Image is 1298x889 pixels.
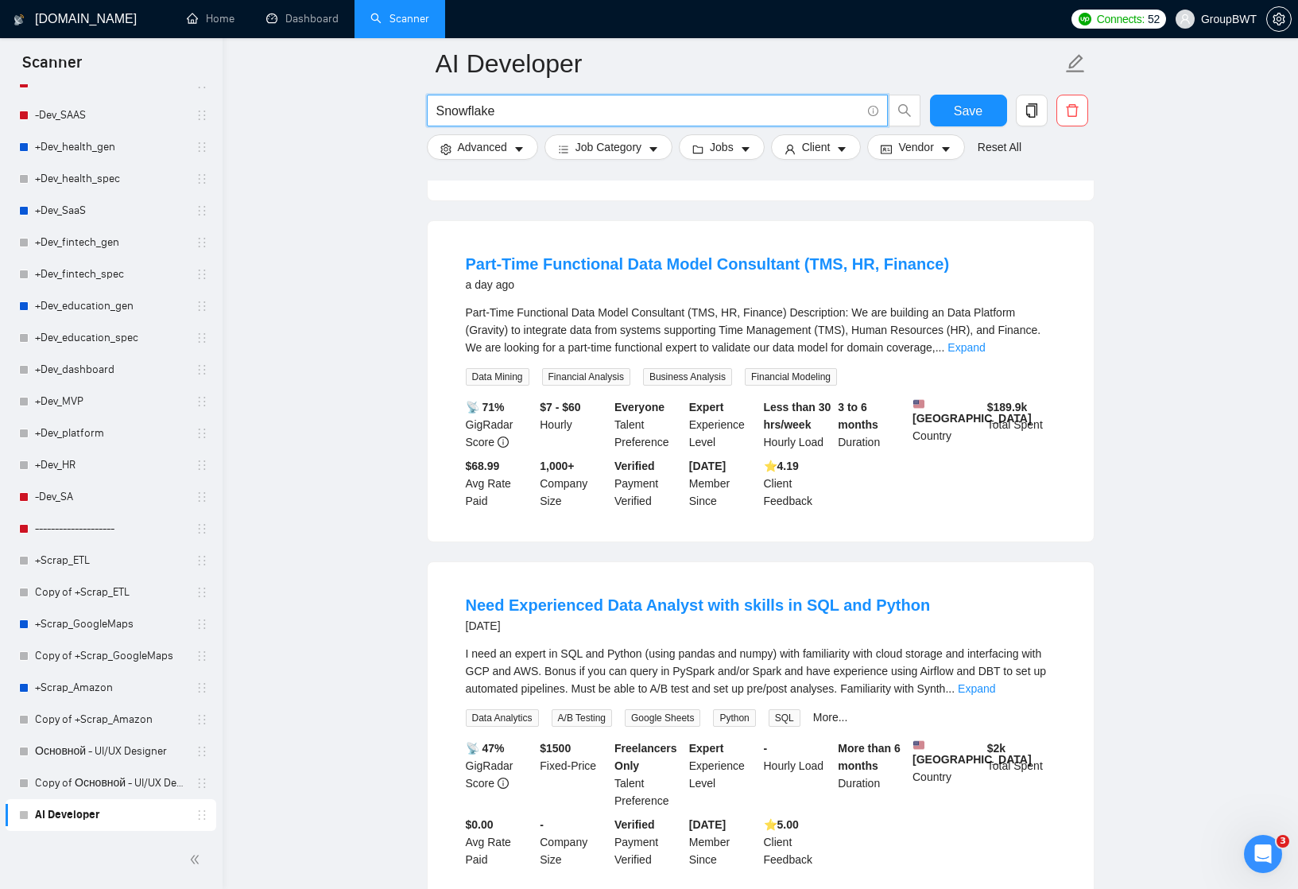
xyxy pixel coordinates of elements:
[266,12,339,25] a: dashboardDashboard
[196,395,208,408] span: holder
[1267,13,1291,25] span: setting
[689,401,724,413] b: Expert
[35,608,186,640] a: +Scrap_GoogleMaps
[745,368,837,386] span: Financial Modeling
[196,777,208,790] span: holder
[35,417,186,449] a: +Dev_platform
[196,809,208,821] span: holder
[440,143,451,155] span: setting
[764,818,799,831] b: ⭐️ 5.00
[540,460,574,472] b: 1,000+
[813,711,848,724] a: More...
[838,401,878,431] b: 3 to 6 months
[35,481,186,513] a: -Dev_SA
[463,816,537,868] div: Avg Rate Paid
[771,134,862,160] button: userClientcaret-down
[14,7,25,33] img: logo
[196,300,208,313] span: holder
[889,103,920,118] span: search
[466,709,539,727] span: Data Analytics
[466,368,529,386] span: Data Mining
[987,401,1028,413] b: $ 189.9k
[35,799,186,831] a: AI Developer
[912,740,1032,766] b: [GEOGRAPHIC_DATA]
[466,818,494,831] b: $0.00
[764,460,799,472] b: ⭐️ 4.19
[614,818,655,831] b: Verified
[945,682,955,695] span: ...
[954,101,982,121] span: Save
[575,138,641,156] span: Job Category
[35,767,186,799] a: Copy of Основной - UI/UX Designer
[614,460,655,472] b: Verified
[540,742,571,755] b: $ 1500
[196,681,208,694] span: holder
[463,740,537,809] div: GigRadar Score
[761,740,835,809] div: Hourly Load
[196,173,208,185] span: holder
[643,368,732,386] span: Business Analysis
[513,143,525,155] span: caret-down
[436,101,861,121] input: Search Freelance Jobs...
[1148,10,1160,28] span: 52
[35,258,186,290] a: +Dev_fintech_spec
[35,322,186,354] a: +Dev_education_spec
[537,457,611,510] div: Company Size
[913,398,924,410] img: 🇺🇸
[196,332,208,344] span: holder
[1266,6,1292,32] button: setting
[867,134,964,160] button: idcardVendorcaret-down
[35,736,186,767] a: Основной - UI/UX Designer
[1056,95,1088,126] button: delete
[1017,103,1047,118] span: copy
[540,818,544,831] b: -
[466,742,505,755] b: 📡 47%
[35,386,186,417] a: +Dev_MVP
[689,460,726,472] b: [DATE]
[614,742,677,772] b: Freelancers Only
[898,138,933,156] span: Vendor
[611,398,686,451] div: Talent Preference
[930,95,1007,126] button: Save
[35,672,186,704] a: +Scrap_Amazon
[463,457,537,510] div: Avg Rate Paid
[1065,53,1086,74] span: edit
[881,143,892,155] span: idcard
[611,457,686,510] div: Payment Verified
[35,545,186,576] a: +Scrap_ETL
[10,51,95,84] span: Scanner
[835,740,909,809] div: Duration
[984,398,1059,451] div: Total Spent
[1079,13,1091,25] img: upwork-logo.png
[802,138,831,156] span: Client
[458,138,507,156] span: Advanced
[740,143,751,155] span: caret-down
[1097,10,1145,28] span: Connects:
[1180,14,1191,25] span: user
[692,143,703,155] span: folder
[466,645,1056,697] div: I need an expert in SQL and Python (using pandas and numpy) with familiarity with cloud storage a...
[544,134,672,160] button: barsJob Categorycaret-down
[35,704,186,736] a: Copy of +Scrap_Amazon
[466,401,505,413] b: 📡 71%
[537,740,611,809] div: Fixed-Price
[1057,103,1087,118] span: delete
[913,740,924,751] img: 🇺🇸
[35,195,186,227] a: +Dev_SaaS
[196,713,208,726] span: holder
[940,143,951,155] span: caret-down
[679,134,765,160] button: folderJobscaret-down
[537,816,611,868] div: Company Size
[761,398,835,451] div: Hourly Load
[466,304,1056,356] div: Part-Time Functional Data Model Consultant (TMS, HR, Finance) Description: We are building an Dat...
[936,341,945,354] span: ...
[196,236,208,249] span: holder
[196,268,208,281] span: holder
[689,818,726,831] b: [DATE]
[35,449,186,481] a: +Dev_HR
[187,12,234,25] a: homeHome
[1016,95,1048,126] button: copy
[713,709,755,727] span: Python
[625,709,700,727] span: Google Sheets
[370,12,429,25] a: searchScanner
